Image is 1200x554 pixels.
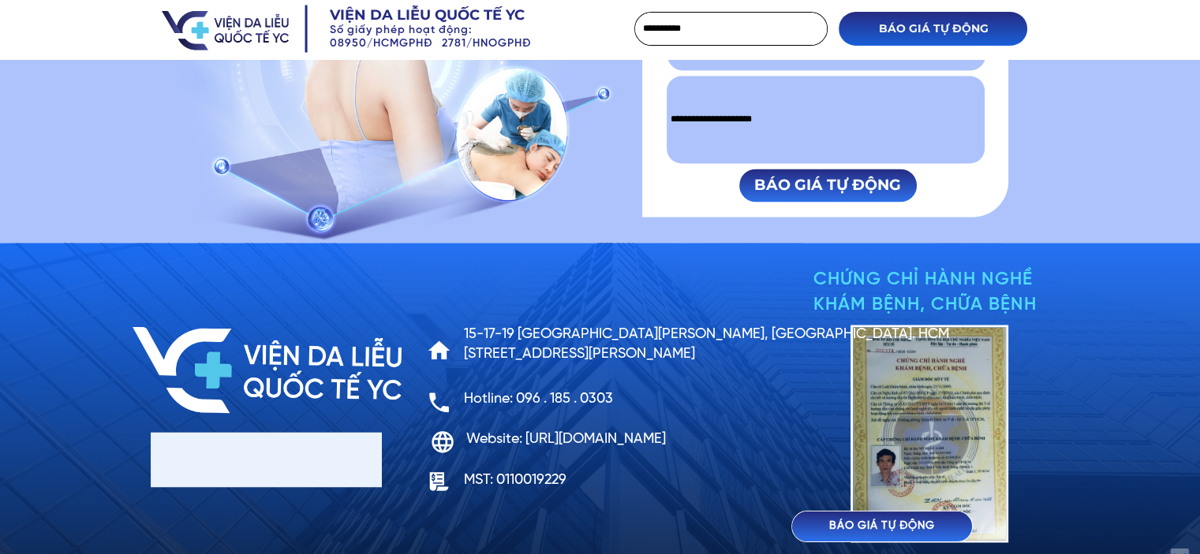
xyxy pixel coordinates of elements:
[330,24,596,51] h3: Số giấy phép hoạt động: 08950/HCMGPHĐ 2781/HNOGPHĐ
[464,470,681,490] p: MST: 0110019229
[839,12,1027,46] p: BÁO GIÁ TỰ ĐỘNG
[813,267,1083,318] h3: chứng chỉ hành nghề khám bệnh, chữa bệnh
[330,6,573,25] h3: Viện da liễu quốc tế YC
[466,429,802,449] p: Website: [URL][DOMAIN_NAME]
[464,389,681,409] p: Hotline: 096 . 185 . 0303
[739,169,917,202] p: BÁO GIÁ TỰ ĐỘNG
[464,325,966,364] p: 15-17-19 [GEOGRAPHIC_DATA][PERSON_NAME], [GEOGRAPHIC_DATA]. HCM [STREET_ADDRESS][PERSON_NAME]
[792,511,972,541] p: BÁO GIÁ TỰ ĐỘNG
